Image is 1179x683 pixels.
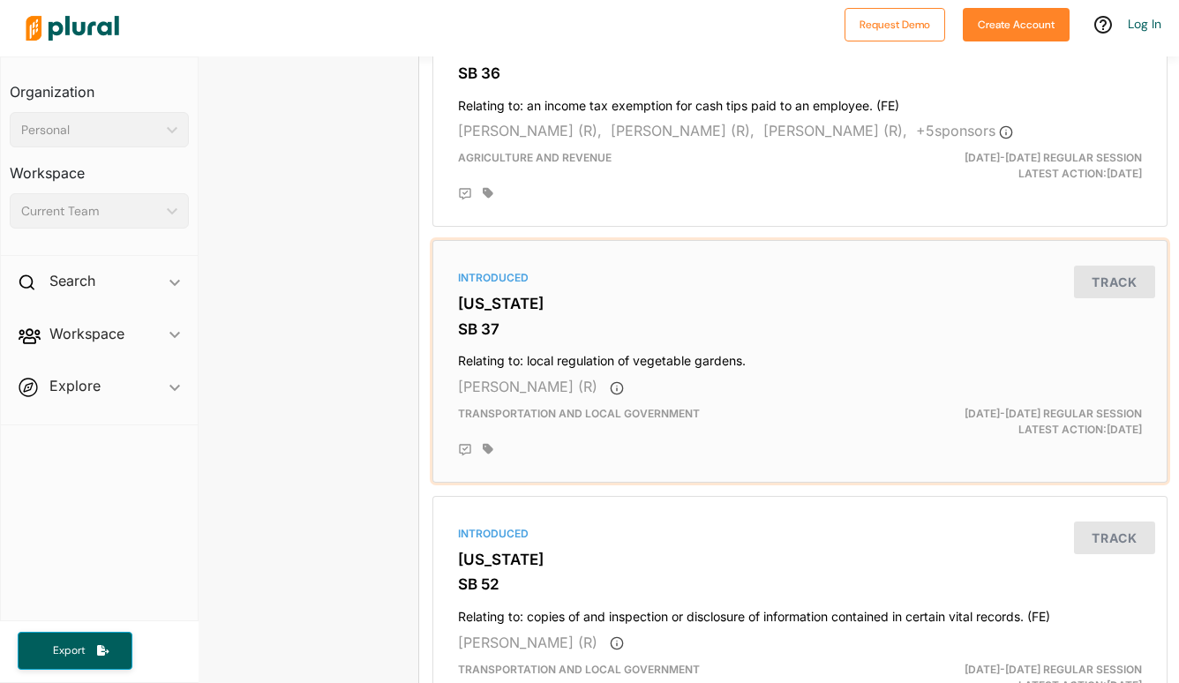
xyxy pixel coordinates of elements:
[10,147,189,186] h3: Workspace
[763,122,907,139] span: [PERSON_NAME] (R),
[458,663,700,676] span: Transportation and Local Government
[458,122,602,139] span: [PERSON_NAME] (R),
[483,443,493,455] div: Add tags
[41,643,97,658] span: Export
[965,407,1142,420] span: [DATE]-[DATE] Regular Session
[458,378,597,395] span: [PERSON_NAME] (R)
[458,407,700,420] span: Transportation and Local Government
[919,150,1155,182] div: Latest Action: [DATE]
[963,14,1070,33] a: Create Account
[458,151,612,164] span: Agriculture and Revenue
[483,187,493,199] div: Add tags
[845,8,945,41] button: Request Demo
[458,320,1142,338] h3: SB 37
[916,122,1013,139] span: + 5 sponsor s
[458,634,597,651] span: [PERSON_NAME] (R)
[458,551,1142,568] h3: [US_STATE]
[458,64,1142,82] h3: SB 36
[10,66,189,105] h3: Organization
[458,443,472,457] div: Add Position Statement
[611,122,755,139] span: [PERSON_NAME] (R),
[21,121,160,139] div: Personal
[458,601,1142,625] h4: Relating to: copies of and inspection or disclosure of information contained in certain vital rec...
[1074,266,1155,298] button: Track
[919,406,1155,438] div: Latest Action: [DATE]
[965,663,1142,676] span: [DATE]-[DATE] Regular Session
[458,345,1142,369] h4: Relating to: local regulation of vegetable gardens.
[49,271,95,290] h2: Search
[458,90,1142,114] h4: Relating to: an income tax exemption for cash tips paid to an employee. (FE)
[963,8,1070,41] button: Create Account
[1074,522,1155,554] button: Track
[18,632,132,670] button: Export
[458,575,1142,593] h3: SB 52
[845,14,945,33] a: Request Demo
[965,151,1142,164] span: [DATE]-[DATE] Regular Session
[458,187,472,201] div: Add Position Statement
[458,295,1142,312] h3: [US_STATE]
[21,202,160,221] div: Current Team
[458,270,1142,286] div: Introduced
[458,526,1142,542] div: Introduced
[1128,16,1161,32] a: Log In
